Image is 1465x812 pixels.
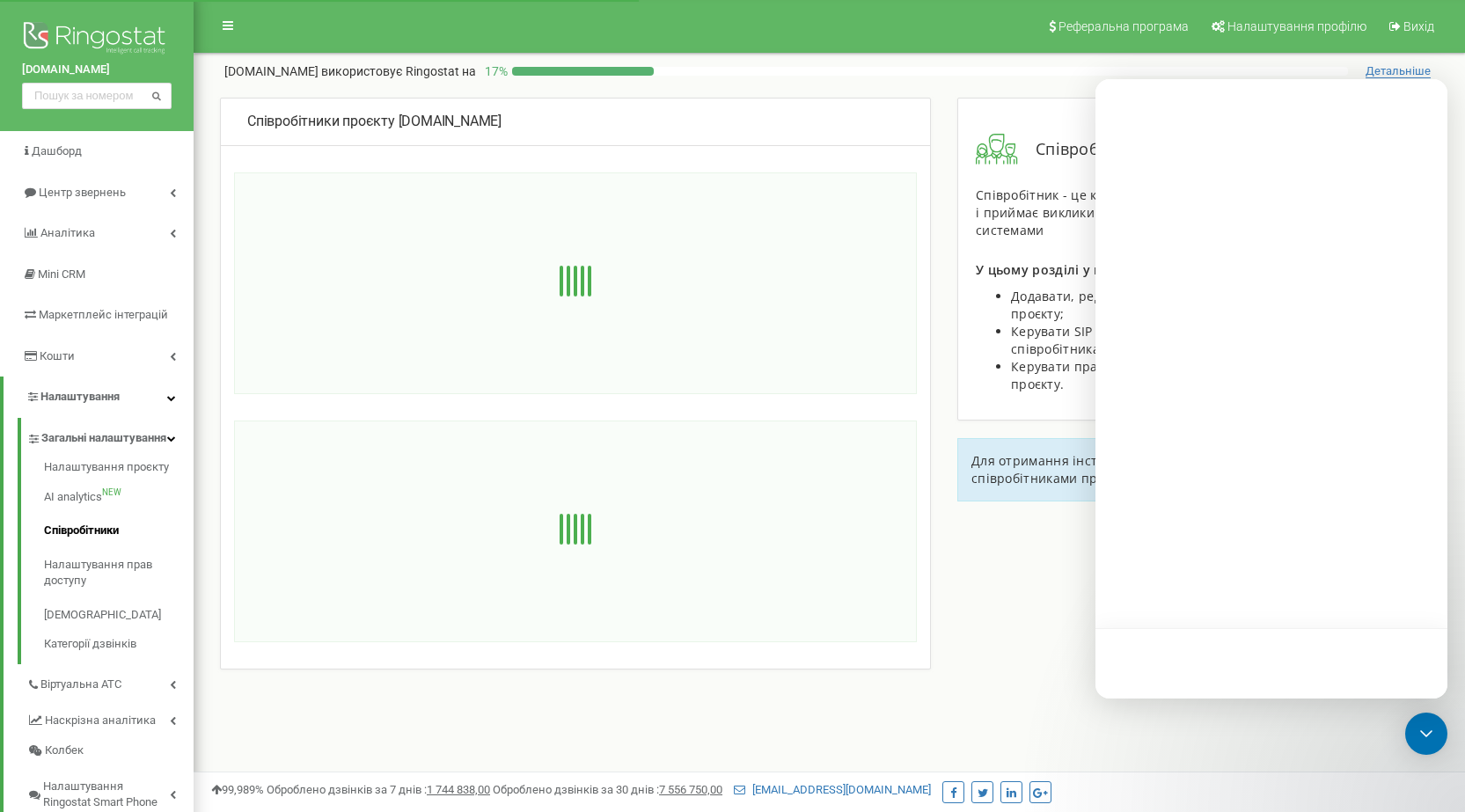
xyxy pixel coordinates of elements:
[1227,19,1366,33] span: Налаштування профілю
[211,783,264,796] span: 99,989%
[1058,19,1189,33] span: Реферальна програма
[1011,323,1293,357] span: Керувати SIP акаунтами і номерами кожного співробітника;
[1018,138,1149,161] span: Співробітники
[976,261,1210,278] span: У цьому розділі у вас є можливість:
[45,712,156,728] span: Наскрізна аналітика
[44,548,194,598] a: Налаштування прав доступу
[224,62,476,80] p: [DOMAIN_NAME]
[44,598,194,633] a: [DEMOGRAPHIC_DATA]
[1011,358,1297,392] span: Керувати правами доступу співробітників до проєкту.
[247,113,395,129] span: Співробітники проєкту
[976,187,1315,238] span: Співробітник - це користувач проєкту, який здійснює і приймає виклики і бере участь в інтеграції ...
[41,430,166,447] span: Загальні налаштування
[476,62,512,80] p: 17 %
[44,632,194,653] a: Категорії дзвінків
[22,83,172,109] input: Пошук за номером
[44,480,194,515] a: AI analyticsNEW
[493,783,722,796] span: Оброблено дзвінків за 30 днів :
[32,144,82,157] span: Дашборд
[427,783,490,796] u: 1 744 838,00
[247,112,904,132] div: [DOMAIN_NAME]
[734,783,931,796] a: [EMAIL_ADDRESS][DOMAIN_NAME]
[26,699,194,735] a: Наскрізна аналітика
[38,267,85,281] span: Mini CRM
[43,779,170,811] span: Налаштування Ringostat Smart Phone
[44,459,194,480] a: Налаштування проєкту
[45,743,84,759] span: Колбек
[22,18,172,62] img: Ringostat logo
[1405,713,1447,755] div: Open Intercom Messenger
[321,64,476,78] span: використовує Ringostat на
[22,62,172,78] a: [DOMAIN_NAME]
[40,349,75,362] span: Кошти
[40,226,95,239] span: Аналiтика
[26,418,194,454] a: Загальні налаштування
[44,514,194,548] a: Співробітники
[4,377,194,418] a: Налаштування
[1011,288,1317,322] span: Додавати, редагувати і видаляти співробітників проєкту;
[39,308,168,321] span: Маркетплейс інтеграцій
[267,783,490,796] span: Оброблено дзвінків за 7 днів :
[659,783,722,796] u: 7 556 750,00
[40,677,121,693] span: Віртуальна АТС
[26,735,194,766] a: Колбек
[26,664,194,700] a: Віртуальна АТС
[1366,64,1431,78] span: Детальніше
[1403,19,1434,33] span: Вихід
[39,186,126,199] span: Центр звернень
[971,452,1220,486] span: Для отримання інструкції з управління співробітниками проєкту перейдіть до
[40,390,120,403] span: Налаштування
